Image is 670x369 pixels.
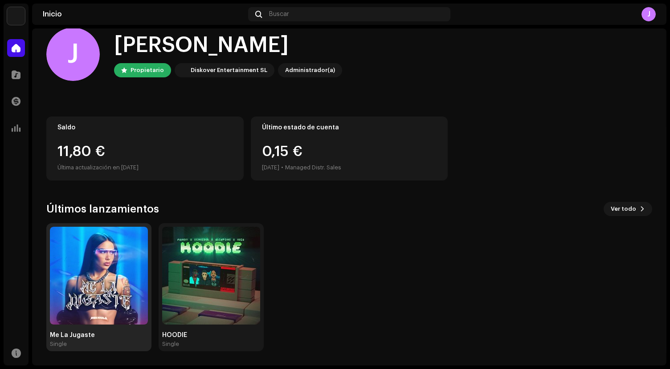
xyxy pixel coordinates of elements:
button: Ver todo [604,202,652,216]
img: 2241fb3f-7fe0-4a86-8910-ad388025e1ee [50,227,148,325]
div: HOODIE [162,332,260,339]
div: Último estado de cuenta [262,124,437,131]
div: Single [162,341,179,348]
div: J [641,7,656,21]
img: 82ebaa67-053f-4c8a-bfef-421462bafa6a [162,227,260,325]
div: • [281,162,283,173]
h3: Últimos lanzamientos [46,202,159,216]
div: Propietario [131,65,164,76]
img: 297a105e-aa6c-4183-9ff4-27133c00f2e2 [176,65,187,76]
div: Saldo [57,124,233,131]
re-o-card-value: Último estado de cuenta [251,116,448,180]
re-o-card-value: Saldo [46,116,244,180]
div: Managed Distr. Sales [285,162,341,173]
div: Diskover Entertainment SL [191,65,267,76]
div: [PERSON_NAME] [114,31,342,60]
div: J [46,28,100,81]
div: Me La Jugaste [50,332,148,339]
div: Single [50,341,67,348]
div: Última actualización en [DATE] [57,162,233,173]
div: Administrador(a) [285,65,335,76]
div: [DATE] [262,162,279,173]
span: Buscar [269,11,289,18]
div: Inicio [43,11,245,18]
span: Ver todo [611,200,636,218]
img: 297a105e-aa6c-4183-9ff4-27133c00f2e2 [7,7,25,25]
